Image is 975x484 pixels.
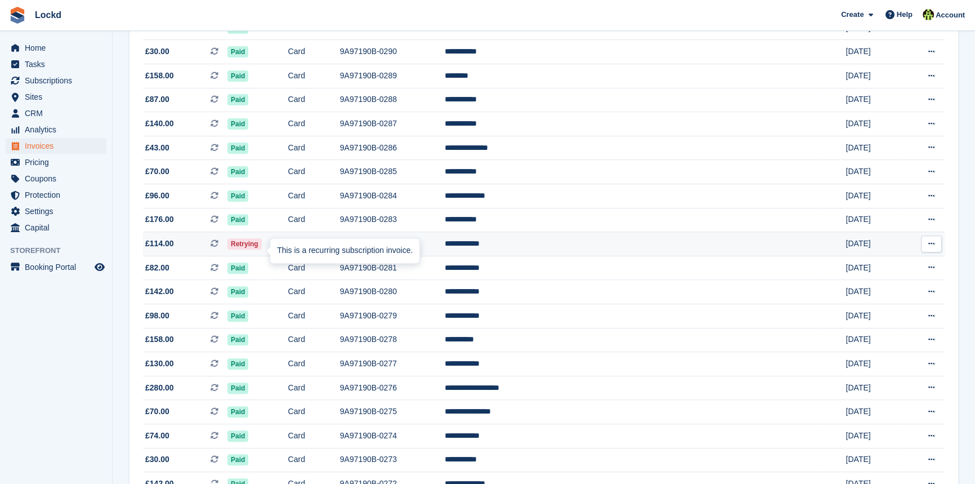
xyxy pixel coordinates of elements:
[340,256,445,280] td: 9A97190B-0281
[340,376,445,400] td: 9A97190B-0276
[227,430,248,442] span: Paid
[288,40,340,64] td: Card
[145,70,174,82] span: £158.00
[145,214,174,225] span: £176.00
[936,10,965,21] span: Account
[340,136,445,160] td: 9A97190B-0286
[145,454,169,465] span: £30.00
[145,358,174,370] span: £130.00
[6,171,106,187] a: menu
[25,203,92,219] span: Settings
[288,208,340,232] td: Card
[145,94,169,105] span: £87.00
[340,64,445,88] td: 9A97190B-0289
[227,454,248,465] span: Paid
[846,352,902,376] td: [DATE]
[288,160,340,184] td: Card
[288,400,340,424] td: Card
[145,286,174,297] span: £142.00
[25,40,92,56] span: Home
[897,9,913,20] span: Help
[145,310,169,322] span: £98.00
[846,112,902,136] td: [DATE]
[145,190,169,202] span: £96.00
[25,259,92,275] span: Booking Portal
[288,280,340,304] td: Card
[923,9,934,20] img: Jamie Budding
[6,259,106,275] a: menu
[6,122,106,137] a: menu
[6,89,106,105] a: menu
[846,160,902,184] td: [DATE]
[288,64,340,88] td: Card
[227,46,248,57] span: Paid
[288,352,340,376] td: Card
[340,280,445,304] td: 9A97190B-0280
[145,262,169,274] span: £82.00
[340,184,445,208] td: 9A97190B-0284
[288,112,340,136] td: Card
[227,263,248,274] span: Paid
[227,406,248,418] span: Paid
[145,166,169,177] span: £70.00
[145,430,169,442] span: £74.00
[340,352,445,376] td: 9A97190B-0277
[288,256,340,280] td: Card
[227,118,248,130] span: Paid
[227,214,248,225] span: Paid
[227,143,248,154] span: Paid
[841,9,864,20] span: Create
[25,89,92,105] span: Sites
[227,190,248,202] span: Paid
[846,256,902,280] td: [DATE]
[145,334,174,345] span: £158.00
[25,138,92,154] span: Invoices
[340,112,445,136] td: 9A97190B-0287
[6,105,106,121] a: menu
[288,424,340,448] td: Card
[25,73,92,88] span: Subscriptions
[846,376,902,400] td: [DATE]
[288,136,340,160] td: Card
[227,334,248,345] span: Paid
[6,40,106,56] a: menu
[288,88,340,112] td: Card
[288,304,340,328] td: Card
[25,187,92,203] span: Protection
[145,382,174,394] span: £280.00
[25,122,92,137] span: Analytics
[846,40,902,64] td: [DATE]
[6,220,106,236] a: menu
[227,238,262,250] span: Retrying
[846,64,902,88] td: [DATE]
[340,160,445,184] td: 9A97190B-0285
[227,383,248,394] span: Paid
[145,46,169,57] span: £30.00
[227,286,248,297] span: Paid
[227,94,248,105] span: Paid
[227,310,248,322] span: Paid
[6,187,106,203] a: menu
[6,203,106,219] a: menu
[93,260,106,274] a: Preview store
[846,280,902,304] td: [DATE]
[288,328,340,352] td: Card
[288,448,340,472] td: Card
[340,448,445,472] td: 9A97190B-0273
[25,220,92,236] span: Capital
[6,73,106,88] a: menu
[25,154,92,170] span: Pricing
[846,328,902,352] td: [DATE]
[227,358,248,370] span: Paid
[846,304,902,328] td: [DATE]
[846,232,902,256] td: [DATE]
[227,166,248,177] span: Paid
[288,376,340,400] td: Card
[340,232,445,256] td: 9A97190B-0282
[6,56,106,72] a: menu
[846,400,902,424] td: [DATE]
[846,424,902,448] td: [DATE]
[25,56,92,72] span: Tasks
[340,304,445,328] td: 9A97190B-0279
[6,154,106,170] a: menu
